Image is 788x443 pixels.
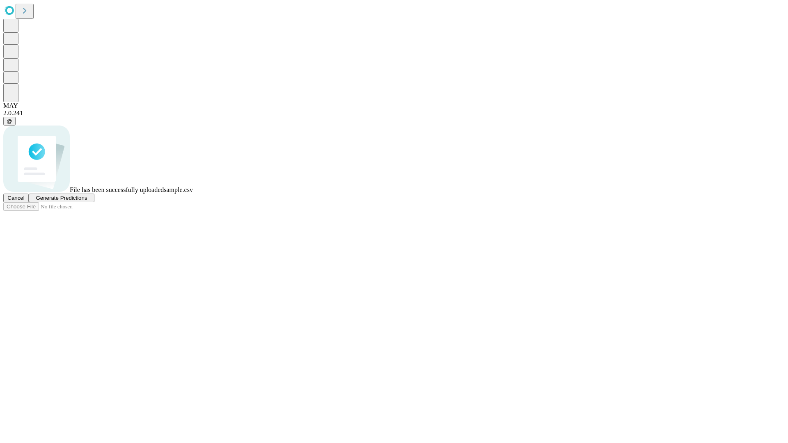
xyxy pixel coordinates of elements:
span: Cancel [7,195,25,201]
span: @ [7,118,12,124]
button: Generate Predictions [29,194,94,202]
button: Cancel [3,194,29,202]
span: Generate Predictions [36,195,87,201]
span: File has been successfully uploaded [70,186,164,193]
div: 2.0.241 [3,110,785,117]
div: MAY [3,102,785,110]
button: @ [3,117,16,126]
span: sample.csv [164,186,193,193]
